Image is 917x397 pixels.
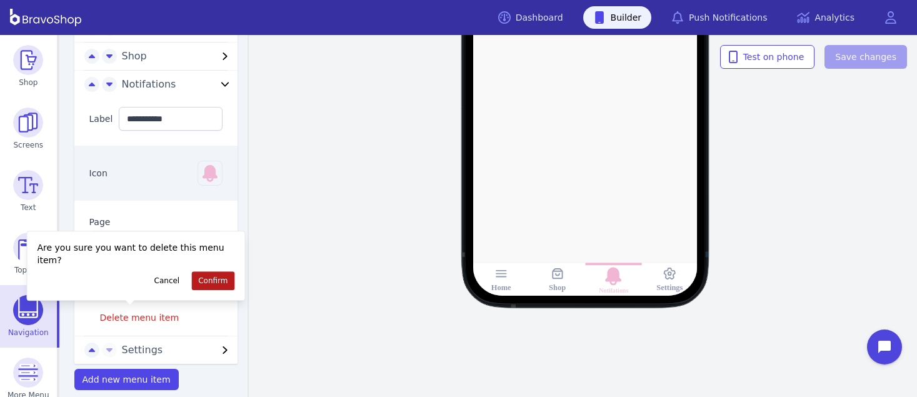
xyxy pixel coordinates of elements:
[89,114,113,124] label: Label
[488,6,573,29] a: Dashboard
[89,168,108,178] label: Icon
[122,77,218,92] span: Notifations
[148,271,187,290] button: Cancel
[89,306,190,329] button: Delete menu item
[599,287,628,294] div: Notifations
[835,51,896,63] span: Save changes
[549,283,566,293] div: Shop
[122,343,218,358] span: Settings
[117,77,238,92] button: Notifations
[117,49,238,64] button: Shop
[583,6,652,29] a: Builder
[720,45,815,69] button: Test on phone
[8,328,49,338] span: Navigation
[656,283,683,293] div: Settings
[14,140,44,150] span: Screens
[122,49,218,64] span: Shop
[83,374,171,384] span: Add new menu item
[198,276,228,286] span: Confirm
[14,265,43,275] span: Top Bar
[787,6,864,29] a: Analytics
[21,203,36,213] span: Text
[491,283,511,293] div: Home
[10,9,81,26] img: BravoShop
[191,271,234,290] button: Confirm
[661,6,777,29] a: Push Notifications
[38,241,235,290] div: Are you sure you want to delete this menu item?
[100,311,179,324] span: Delete menu item
[19,78,38,88] span: Shop
[154,276,180,286] span: Cancel
[731,51,804,63] span: Test on phone
[89,217,111,227] label: Page
[117,343,238,358] button: Settings
[824,45,907,69] button: Save changes
[74,369,179,390] button: Add new menu item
